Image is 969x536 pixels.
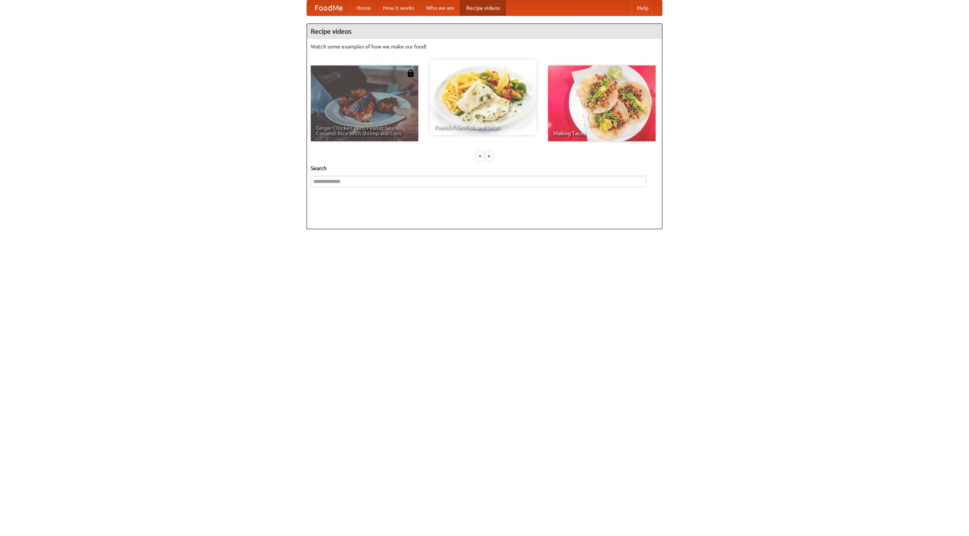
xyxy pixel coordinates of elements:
a: French Fries Fish and Chips [429,59,537,135]
img: 483408.png [407,69,414,77]
a: Help [631,0,654,16]
a: Who we are [420,0,460,16]
a: How it works [377,0,420,16]
p: Watch some examples of how we make our food! [311,43,658,50]
span: Making Tacos [553,131,650,136]
a: FoodMe [307,0,351,16]
div: « [477,151,483,161]
div: » [486,151,492,161]
h4: Recipe videos [307,24,662,39]
a: Recipe videos [460,0,506,16]
h5: Search [311,164,658,172]
span: French Fries Fish and Chips [435,125,531,130]
a: Home [351,0,377,16]
a: Making Tacos [548,66,656,141]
